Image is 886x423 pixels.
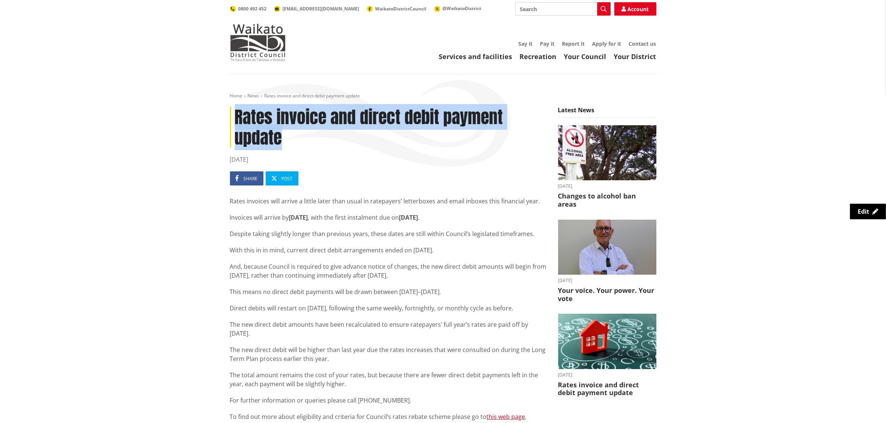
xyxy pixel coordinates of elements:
a: [DATE] Rates invoice and direct debit payment update [558,314,656,397]
p: Rates invoices will arrive a little later than usual in ratepayers’ letterboxes and email inboxes... [230,197,547,206]
a: 0800 492 452 [230,6,267,12]
a: Contact us [629,40,656,47]
time: [DATE] [558,278,656,283]
a: Edit [850,204,886,219]
a: Recreation [520,52,557,61]
img: rates image [558,314,656,369]
span: 0800 492 452 [239,6,267,12]
a: this web page [487,413,525,421]
img: Craig Hobbs [558,220,656,275]
strong: [DATE] [399,213,418,222]
a: Your Council [564,52,607,61]
strong: [DATE] [289,213,308,222]
iframe: Messenger Launcher [852,392,879,419]
a: [EMAIL_ADDRESS][DOMAIN_NAME] [274,6,359,12]
time: [DATE] [558,184,656,188]
span: [EMAIL_ADDRESS][DOMAIN_NAME] [283,6,359,12]
img: Waikato District Council - Te Kaunihera aa Takiwaa o Waikato [230,24,286,61]
p: The new direct debit will be higher than last year due the rates increases that were consulted on... [230,345,547,363]
p: For further information or queries please call [PHONE_NUMBER]. [230,396,547,405]
a: Your District [614,52,656,61]
p: Invoices will arrive by , with the first instalment due on . [230,213,547,222]
a: Apply for it [592,40,621,47]
a: [DATE] Changes to alcohol ban areas [558,125,656,209]
nav: breadcrumb [230,93,656,99]
time: [DATE] [230,155,547,164]
input: Search input [515,2,611,16]
img: Alcohol Control Bylaw adopted - August 2025 (2) [558,125,656,181]
a: Pay it [540,40,555,47]
p: The total amount remains the cost of your rates, but because there are fewer direct debit payment... [230,371,547,388]
a: Services and facilities [439,52,512,61]
p: To find out more about eligibility and criteria for Council’s rates rebate scheme please go to . [230,412,547,421]
h1: Rates invoice and direct debit payment update [230,107,547,148]
span: Share [244,175,258,182]
a: Home [230,93,243,99]
span: Post [282,175,293,182]
span: @WaikatoDistrict [443,5,482,12]
h5: Latest News [558,107,656,118]
p: Despite taking slightly longer than previous years, these dates are still within Council’s legisl... [230,229,547,238]
span: WaikatoDistrictCouncil [375,6,427,12]
h3: Changes to alcohol ban areas [558,192,656,208]
a: Share [230,171,263,185]
p: With this in in mind, current direct debit arrangements ended on [DATE]. [230,246,547,255]
a: Account [614,2,656,16]
h3: Your voice. Your power. Your vote [558,287,656,303]
p: And, because Council is required to give advance notice of changes, the new direct debit amounts ... [230,262,547,280]
a: Post [266,171,298,185]
a: @WaikatoDistrict [434,5,482,12]
h3: Rates invoice and direct debit payment update [558,381,656,397]
a: WaikatoDistrictCouncil [367,6,427,12]
span: Edit [858,207,869,216]
p: The new direct debit amounts have been recalculated to ensure ratepayers’ full year’s rates are p... [230,320,547,338]
time: [DATE] [558,373,656,377]
a: News [248,93,259,99]
a: Say it [519,40,533,47]
span: Rates invoice and direct debit payment update [265,93,360,99]
a: Report it [562,40,585,47]
a: [DATE] Your voice. Your power. Your vote [558,220,656,303]
p: Direct debits will restart on [DATE], following the same weekly, fortnightly, or monthly cycle as... [230,304,547,313]
p: This means no direct debit payments will be drawn between [DATE]–[DATE]. [230,287,547,296]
